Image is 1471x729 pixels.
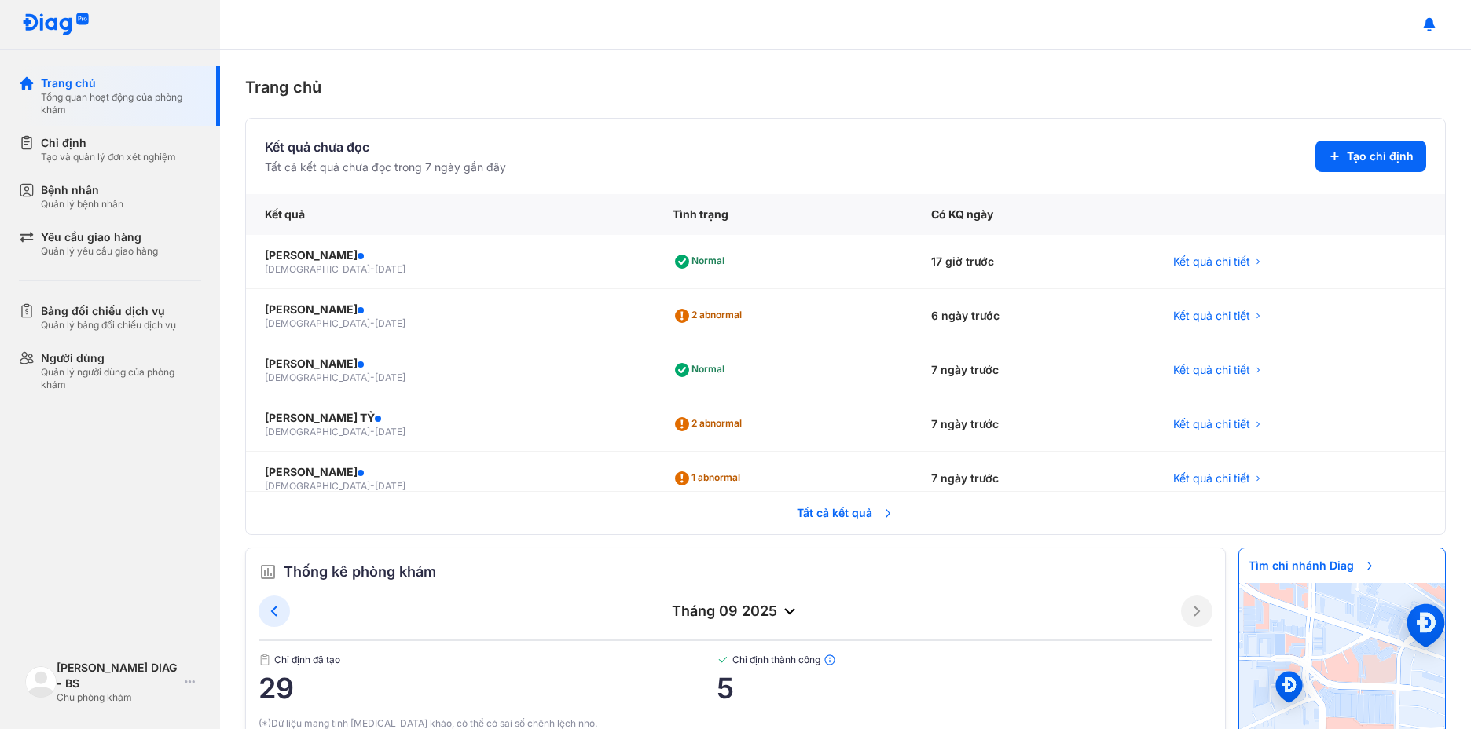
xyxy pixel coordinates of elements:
div: Tất cả kết quả chưa đọc trong 7 ngày gần đây [265,159,506,175]
div: Quản lý bệnh nhân [41,198,123,211]
div: Tổng quan hoạt động của phòng khám [41,91,201,116]
span: [DATE] [375,426,405,438]
div: Quản lý bảng đối chiếu dịch vụ [41,319,176,332]
div: Yêu cầu giao hàng [41,229,158,245]
div: Chỉ định [41,135,176,151]
div: Người dùng [41,350,201,366]
div: [PERSON_NAME] [265,247,635,263]
div: [PERSON_NAME] [265,356,635,372]
div: 7 ngày trước [912,397,1154,452]
div: Kết quả chưa đọc [265,137,506,156]
img: order.5a6da16c.svg [259,562,277,581]
span: - [370,317,375,329]
div: 7 ngày trước [912,452,1154,506]
span: Kết quả chi tiết [1173,471,1250,486]
span: [DEMOGRAPHIC_DATA] [265,426,370,438]
span: - [370,426,375,438]
div: Quản lý yêu cầu giao hàng [41,245,158,258]
span: - [370,263,375,275]
span: Chỉ định thành công [717,654,1212,666]
div: Chủ phòng khám [57,691,178,704]
img: document.50c4cfd0.svg [259,654,271,666]
span: [DATE] [375,263,405,275]
div: [PERSON_NAME] [265,464,635,480]
img: logo [25,666,57,698]
div: [PERSON_NAME] DIAG - BS [57,660,178,691]
span: Chỉ định đã tạo [259,654,717,666]
span: 29 [259,672,717,704]
div: 2 abnormal [673,412,748,437]
span: [DATE] [375,372,405,383]
div: 7 ngày trước [912,343,1154,397]
span: Tìm chi nhánh Diag [1239,548,1385,583]
div: Bệnh nhân [41,182,123,198]
div: Quản lý người dùng của phòng khám [41,366,201,391]
span: Kết quả chi tiết [1173,362,1250,378]
span: Thống kê phòng khám [284,561,436,583]
div: [PERSON_NAME] TỶ [265,410,635,426]
button: Tạo chỉ định [1315,141,1426,172]
span: [DATE] [375,480,405,492]
span: Tất cả kết quả [787,496,904,530]
span: 5 [717,672,1212,704]
img: info.7e716105.svg [824,654,836,666]
div: Tình trạng [654,194,912,235]
div: Trang chủ [245,75,1446,99]
div: tháng 09 2025 [290,602,1181,621]
span: [DEMOGRAPHIC_DATA] [265,263,370,275]
div: 2 abnormal [673,303,748,328]
span: Kết quả chi tiết [1173,308,1250,324]
div: 6 ngày trước [912,289,1154,343]
div: Có KQ ngày [912,194,1154,235]
div: [PERSON_NAME] [265,302,635,317]
span: - [370,372,375,383]
img: checked-green.01cc79e0.svg [717,654,729,666]
span: Tạo chỉ định [1347,148,1414,164]
span: [DEMOGRAPHIC_DATA] [265,317,370,329]
div: Trang chủ [41,75,201,91]
span: Kết quả chi tiết [1173,416,1250,432]
span: [DEMOGRAPHIC_DATA] [265,372,370,383]
div: Bảng đối chiếu dịch vụ [41,303,176,319]
span: [DATE] [375,317,405,329]
div: Normal [673,249,731,274]
div: Normal [673,357,731,383]
img: logo [22,13,90,37]
span: [DEMOGRAPHIC_DATA] [265,480,370,492]
div: Tạo và quản lý đơn xét nghiệm [41,151,176,163]
span: - [370,480,375,492]
div: Kết quả [246,194,654,235]
span: Kết quả chi tiết [1173,254,1250,269]
div: 1 abnormal [673,466,747,491]
div: 17 giờ trước [912,235,1154,289]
